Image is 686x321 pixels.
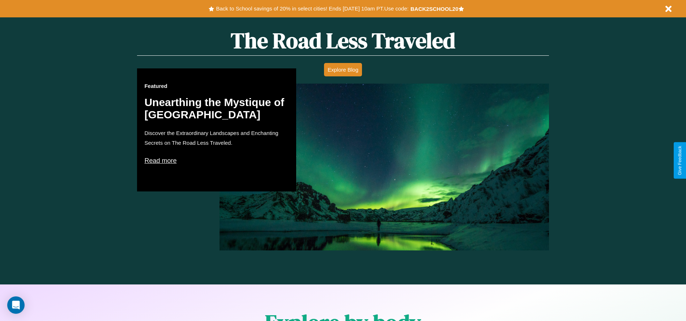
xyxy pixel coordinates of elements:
button: Explore Blog [324,63,362,76]
b: BACK2SCHOOL20 [410,6,459,12]
h2: Unearthing the Mystique of [GEOGRAPHIC_DATA] [144,96,289,121]
h3: Featured [144,83,289,89]
button: Back to School savings of 20% in select cities! Ends [DATE] 10am PT.Use code: [214,4,410,14]
div: Open Intercom Messenger [7,296,25,314]
h1: The Road Less Traveled [137,26,549,56]
p: Discover the Extraordinary Landscapes and Enchanting Secrets on The Road Less Traveled. [144,128,289,148]
p: Read more [144,155,289,166]
div: Give Feedback [677,146,682,175]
